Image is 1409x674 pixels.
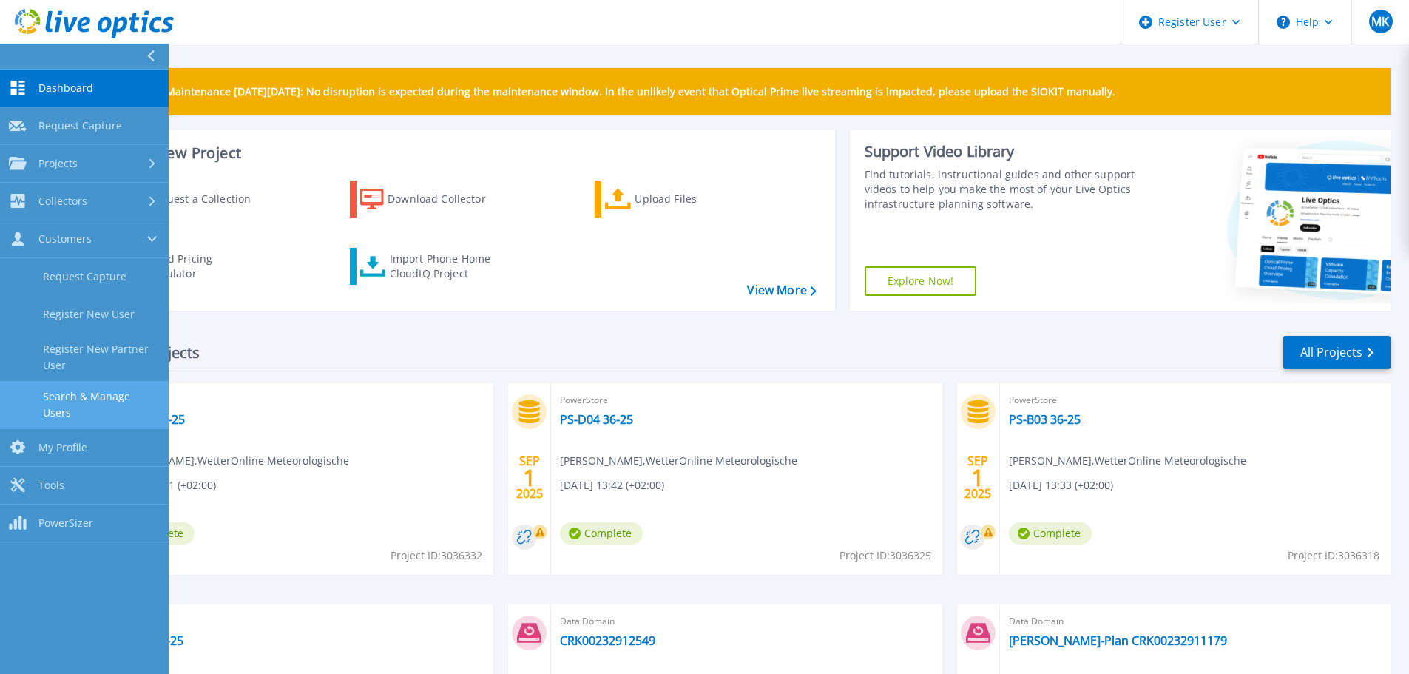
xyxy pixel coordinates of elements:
span: Project ID: 3036332 [391,547,482,564]
span: PowerStore [112,392,484,408]
div: Upload Files [635,184,753,214]
a: PS-B03 36-25 [1009,412,1081,427]
span: PowerStore [560,392,933,408]
span: Collectors [38,195,87,208]
span: Project ID: 3036325 [839,547,931,564]
span: Projects [38,157,78,170]
span: Data Domain [560,613,933,630]
span: Project ID: 3036318 [1288,547,1379,564]
div: Download Collector [388,184,506,214]
div: Support Video Library [865,142,1141,161]
a: [PERSON_NAME]-Plan CRK00232911179 [1009,633,1227,648]
span: Dashboard [38,81,93,95]
a: All Projects [1283,336,1391,369]
span: Complete [560,522,643,545]
a: CRK00232912549 [560,633,655,648]
a: Upload Files [595,181,760,218]
span: MK [1371,16,1389,27]
h3: Start a New Project [105,145,816,161]
a: Download Collector [350,181,515,218]
a: Explore Now! [865,266,977,296]
span: [PERSON_NAME] , WetterOnline Meteorologische [560,453,797,469]
span: PowerStore [112,613,484,630]
p: Scheduled Maintenance [DATE][DATE]: No disruption is expected during the maintenance window. In t... [110,86,1115,98]
div: SEP 2025 [964,451,992,505]
span: PowerSizer [38,516,93,530]
span: [DATE] 13:33 (+02:00) [1009,477,1113,493]
div: Find tutorials, instructional guides and other support videos to help you make the most of your L... [865,167,1141,212]
a: Request a Collection [105,181,270,218]
span: Data Domain [1009,613,1382,630]
span: Customers [38,232,92,246]
span: My Profile [38,441,87,454]
div: Cloud Pricing Calculator [145,252,263,281]
span: Complete [1009,522,1092,545]
div: SEP 2025 [516,451,544,505]
span: PowerStore [1009,392,1382,408]
a: PS-D04 36-25 [560,412,633,427]
span: [PERSON_NAME] , WetterOnline Meteorologische [1009,453,1246,469]
span: [PERSON_NAME] , WetterOnline Meteorologische [112,453,349,469]
div: Request a Collection [147,184,266,214]
span: [DATE] 13:42 (+02:00) [560,477,664,493]
span: Tools [38,479,64,492]
a: View More [747,283,816,297]
span: Request Capture [38,119,122,132]
div: Import Phone Home CloudIQ Project [390,252,505,281]
span: 1 [971,471,984,484]
a: Cloud Pricing Calculator [105,248,270,285]
span: 1 [523,471,536,484]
